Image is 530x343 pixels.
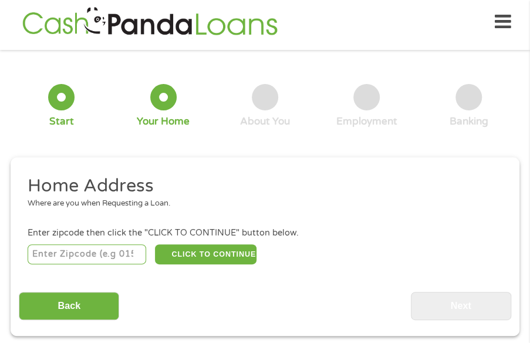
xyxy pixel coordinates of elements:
[19,292,119,321] input: Back
[28,227,502,240] div: Enter zipcode then click the "CLICK TO CONTINUE" button below.
[411,292,511,321] input: Next
[449,115,488,128] div: Banking
[336,115,397,128] div: Employment
[155,244,257,264] button: CLICK TO CONTINUE
[137,115,190,128] div: Your Home
[240,115,290,128] div: About You
[28,198,494,210] div: Where are you when Requesting a Loan.
[28,244,146,264] input: Enter Zipcode (e.g 01510)
[19,5,281,39] img: GetLoanNow Logo
[49,115,74,128] div: Start
[28,174,494,198] h2: Home Address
